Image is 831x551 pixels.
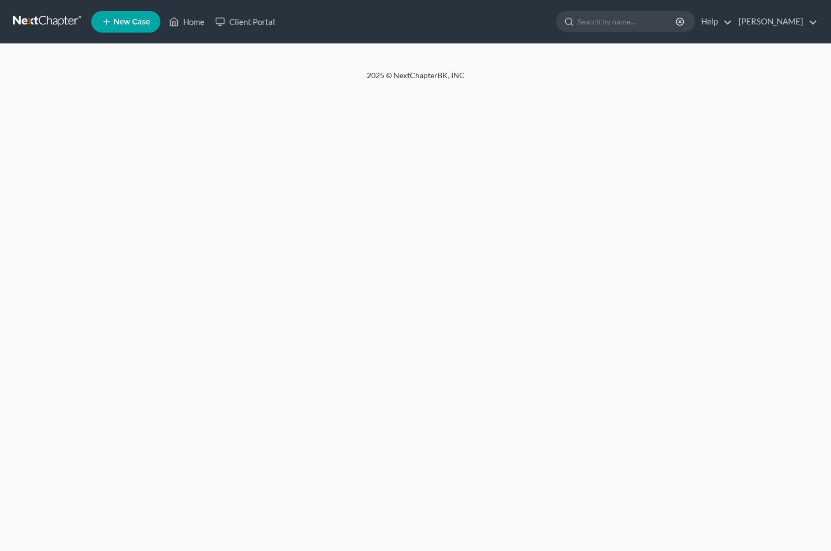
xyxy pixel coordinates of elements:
a: Client Portal [210,12,280,31]
span: New Case [114,18,150,26]
input: Search by name... [578,11,677,31]
a: Home [164,12,210,31]
a: [PERSON_NAME] [733,12,817,31]
a: Help [696,12,732,31]
div: 2025 © NextChapterBK, INC [106,70,726,90]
